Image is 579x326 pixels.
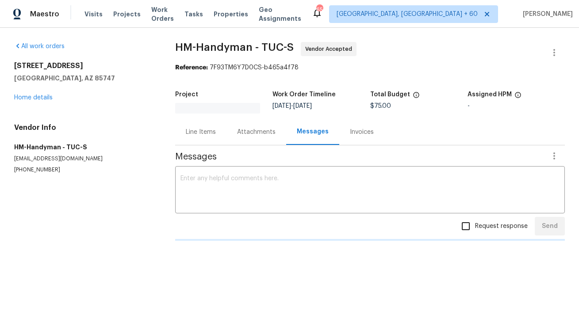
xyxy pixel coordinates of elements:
[350,128,374,136] div: Invoices
[272,103,291,109] span: [DATE]
[237,128,276,136] div: Attachments
[175,63,565,72] div: 7F93TM6Y7D0CS-b465a4f78
[175,152,544,161] span: Messages
[30,10,59,19] span: Maestro
[468,103,565,109] div: -
[14,123,154,132] h4: Vendor Info
[370,103,391,109] span: $75.00
[305,45,356,53] span: Vendor Accepted
[84,10,103,19] span: Visits
[184,11,203,17] span: Tasks
[337,10,478,19] span: [GEOGRAPHIC_DATA], [GEOGRAPHIC_DATA] + 60
[175,42,294,53] span: HM-Handyman - TUC-S
[514,91,521,103] span: The hpm assigned to this work order.
[14,143,154,152] h5: HM-Handyman - TUC-S
[14,61,154,70] h2: [STREET_ADDRESS]
[14,155,154,163] p: [EMAIL_ADDRESS][DOMAIN_NAME]
[14,74,154,83] h5: [GEOGRAPHIC_DATA], AZ 85747
[370,91,410,98] h5: Total Budget
[468,91,512,98] h5: Assigned HPM
[293,103,312,109] span: [DATE]
[272,91,336,98] h5: Work Order Timeline
[214,10,248,19] span: Properties
[151,5,174,23] span: Work Orders
[14,95,53,101] a: Home details
[272,103,312,109] span: -
[175,64,208,71] b: Reference:
[316,5,322,14] div: 650
[259,5,301,23] span: Geo Assignments
[186,128,216,136] div: Line Items
[175,91,198,98] h5: Project
[14,43,65,49] a: All work orders
[475,222,528,231] span: Request response
[297,127,329,136] div: Messages
[14,166,154,174] p: [PHONE_NUMBER]
[519,10,573,19] span: [PERSON_NAME]
[413,91,420,103] span: The total cost of line items that have been proposed by Opendoor. This sum includes line items th...
[113,10,141,19] span: Projects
